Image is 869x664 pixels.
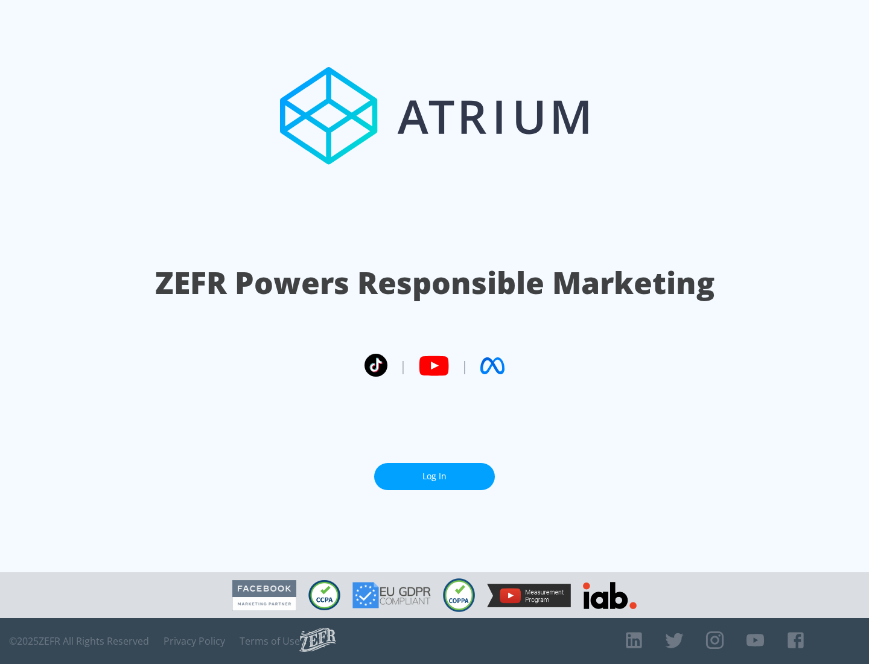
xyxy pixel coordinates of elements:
span: © 2025 ZEFR All Rights Reserved [9,635,149,647]
img: YouTube Measurement Program [487,584,571,607]
span: | [461,357,468,375]
img: IAB [583,582,637,609]
h1: ZEFR Powers Responsible Marketing [155,262,715,304]
a: Terms of Use [240,635,300,647]
span: | [399,357,407,375]
img: Facebook Marketing Partner [232,580,296,611]
img: COPPA Compliant [443,578,475,612]
img: CCPA Compliant [308,580,340,610]
a: Privacy Policy [164,635,225,647]
a: Log In [374,463,495,490]
img: GDPR Compliant [352,582,431,608]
